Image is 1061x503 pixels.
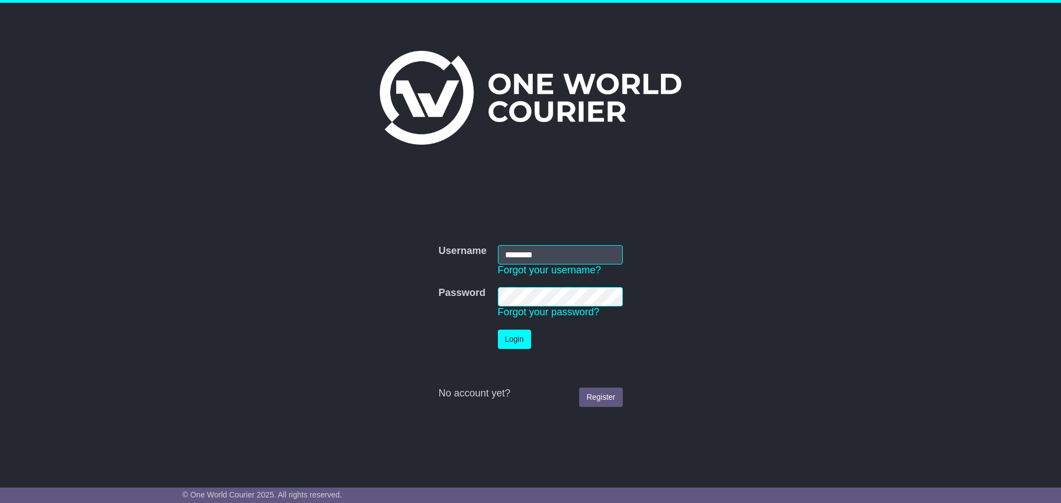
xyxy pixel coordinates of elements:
label: Username [438,245,486,257]
span: © One World Courier 2025. All rights reserved. [182,490,342,499]
button: Login [498,330,531,349]
a: Forgot your username? [498,264,601,276]
label: Password [438,287,485,299]
div: No account yet? [438,388,622,400]
img: One World [380,51,681,145]
a: Forgot your password? [498,306,600,317]
a: Register [579,388,622,407]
